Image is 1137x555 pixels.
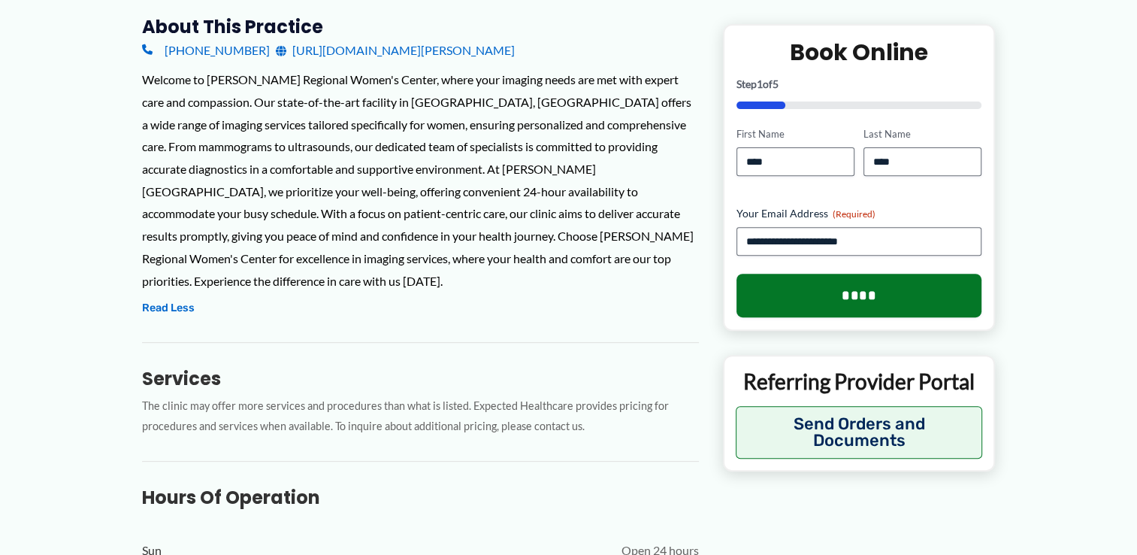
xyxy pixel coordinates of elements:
span: (Required) [833,208,875,220]
label: Last Name [863,127,981,141]
h3: About this practice [142,15,699,38]
a: [URL][DOMAIN_NAME][PERSON_NAME] [276,39,515,62]
p: The clinic may offer more services and procedures than what is listed. Expected Healthcare provid... [142,396,699,437]
label: Your Email Address [736,206,982,221]
div: Welcome to [PERSON_NAME] Regional Women's Center, where your imaging needs are met with expert ca... [142,68,699,292]
button: Read Less [142,299,195,317]
p: Referring Provider Portal [736,368,983,395]
h3: Hours of Operation [142,486,699,509]
button: Send Orders and Documents [736,406,983,459]
span: 5 [773,77,779,90]
h2: Book Online [736,38,982,67]
p: Step of [736,79,982,89]
label: First Name [736,127,854,141]
span: 1 [757,77,763,90]
a: [PHONE_NUMBER] [142,39,270,62]
h3: Services [142,367,699,390]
